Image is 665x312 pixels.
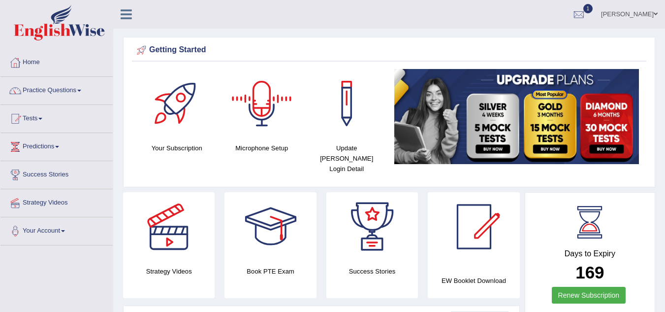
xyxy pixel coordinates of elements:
[224,143,300,153] h4: Microphone Setup
[0,77,113,102] a: Practice Questions
[0,105,113,130] a: Tests
[575,263,604,282] b: 169
[123,266,215,277] h4: Strategy Videos
[0,133,113,158] a: Predictions
[0,189,113,214] a: Strategy Videos
[134,43,644,58] div: Getting Started
[552,287,626,304] a: Renew Subscription
[0,49,113,73] a: Home
[309,143,384,174] h4: Update [PERSON_NAME] Login Detail
[0,161,113,186] a: Success Stories
[326,266,418,277] h4: Success Stories
[139,143,215,153] h4: Your Subscription
[224,266,316,277] h4: Book PTE Exam
[428,276,519,286] h4: EW Booklet Download
[536,249,644,258] h4: Days to Expiry
[0,217,113,242] a: Your Account
[583,4,593,13] span: 1
[394,69,639,164] img: small5.jpg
